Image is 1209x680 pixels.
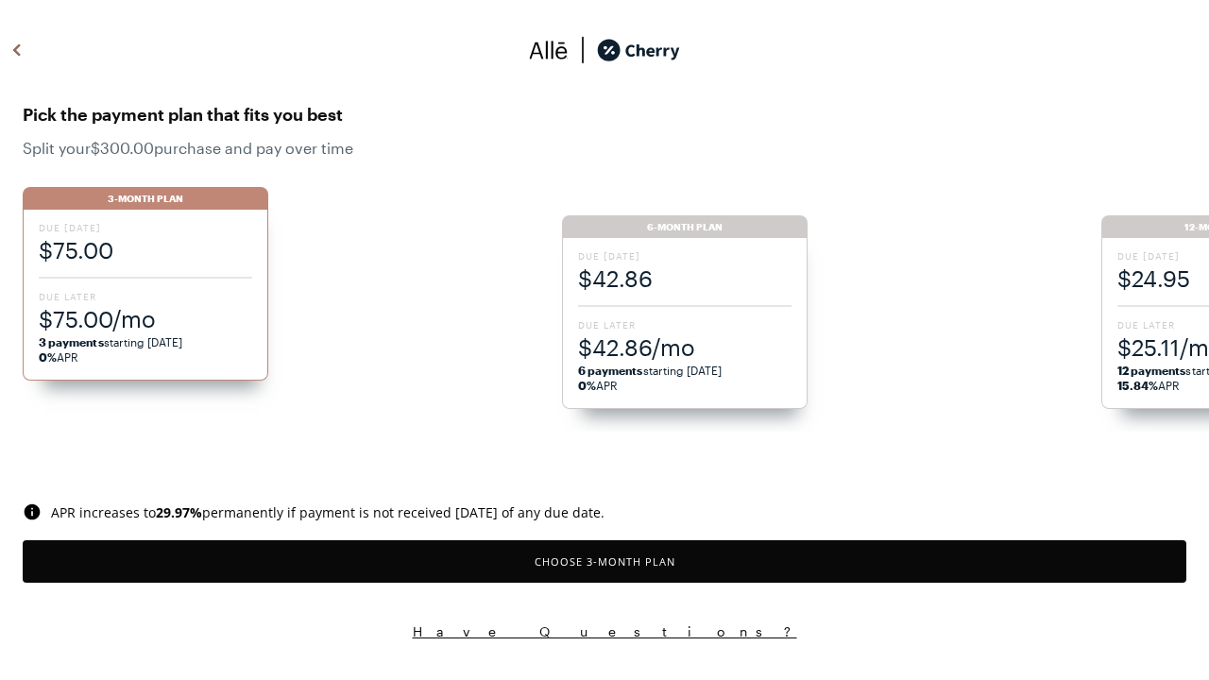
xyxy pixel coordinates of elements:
span: Split your $300.00 purchase and pay over time [23,139,1186,157]
strong: 15.84% [1117,379,1158,392]
span: $75.00 [39,234,252,265]
span: starting [DATE] [39,335,183,348]
span: $75.00/mo [39,303,252,334]
img: cherry_black_logo-DrOE_MJI.svg [597,36,680,64]
strong: 0% [39,350,57,364]
span: Due [DATE] [578,249,792,263]
span: starting [DATE] [578,364,723,377]
span: Pick the payment plan that fits you best [23,99,1186,129]
span: APR increases to permanently if payment is not received [DATE] of any due date. [51,503,604,521]
span: Due Later [578,318,792,331]
div: 3-Month Plan [23,187,268,210]
strong: 0% [578,379,596,392]
span: APR [39,350,78,364]
img: svg%3e [569,36,597,64]
button: Choose 3-Month Plan [23,540,1186,583]
strong: 3 payments [39,335,104,348]
span: APR [1117,379,1181,392]
strong: 12 payments [1117,364,1186,377]
img: svg%3e [23,502,42,521]
span: $42.86/mo [578,331,792,363]
img: svg%3e [6,36,28,64]
span: Due Later [39,290,252,303]
span: APR [578,379,618,392]
div: 6-Month Plan [562,215,808,238]
img: svg%3e [529,36,569,64]
span: $42.86 [578,263,792,294]
strong: 6 payments [578,364,643,377]
b: 29.97 % [156,503,202,521]
span: Due [DATE] [39,221,252,234]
